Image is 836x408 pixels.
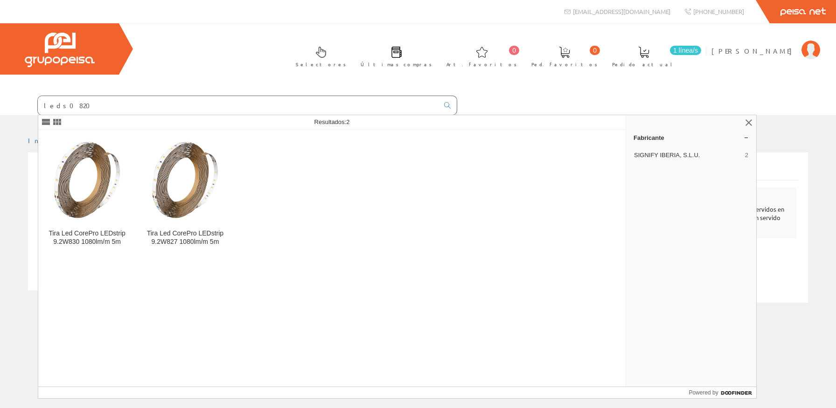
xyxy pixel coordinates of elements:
[745,151,748,159] span: 2
[38,96,439,115] input: Buscar ...
[38,131,136,257] a: Tira Led CorePro LEDstrip 9.2W830 1080lm/m 5m Tira Led CorePro LEDstrip 9.2W830 1080lm/m 5m
[144,229,226,246] div: Tira Led CorePro LEDstrip 9.2W827 1080lm/m 5m
[28,136,68,145] a: Inicio
[351,39,437,73] a: Últimas compras
[28,314,808,322] div: © Grupo Peisa
[626,130,756,145] a: Fabricante
[711,46,797,55] span: [PERSON_NAME]
[46,229,128,246] div: Tira Led CorePro LEDstrip 9.2W830 1080lm/m 5m
[603,39,704,73] a: 1 línea/s Pedido actual
[711,39,820,48] a: [PERSON_NAME]
[446,60,517,69] span: Art. favoritos
[314,118,350,125] span: Resultados:
[361,60,432,69] span: Últimas compras
[286,39,351,73] a: Selectores
[612,60,676,69] span: Pedido actual
[590,46,600,55] span: 0
[689,387,756,398] a: Powered by
[147,138,223,222] img: Tira Led CorePro LEDstrip 9.2W827 1080lm/m 5m
[509,46,519,55] span: 0
[670,46,701,55] span: 1 línea/s
[693,7,744,15] span: [PHONE_NUMBER]
[49,138,125,222] img: Tira Led CorePro LEDstrip 9.2W830 1080lm/m 5m
[634,151,741,159] span: SIGNIFY IBERIA, S.L.U.
[573,7,670,15] span: [EMAIL_ADDRESS][DOMAIN_NAME]
[531,60,598,69] span: Ped. favoritos
[25,33,95,67] img: Grupo Peisa
[136,131,234,257] a: Tira Led CorePro LEDstrip 9.2W827 1080lm/m 5m Tira Led CorePro LEDstrip 9.2W827 1080lm/m 5m
[346,118,349,125] span: 2
[296,60,346,69] span: Selectores
[689,388,718,397] span: Powered by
